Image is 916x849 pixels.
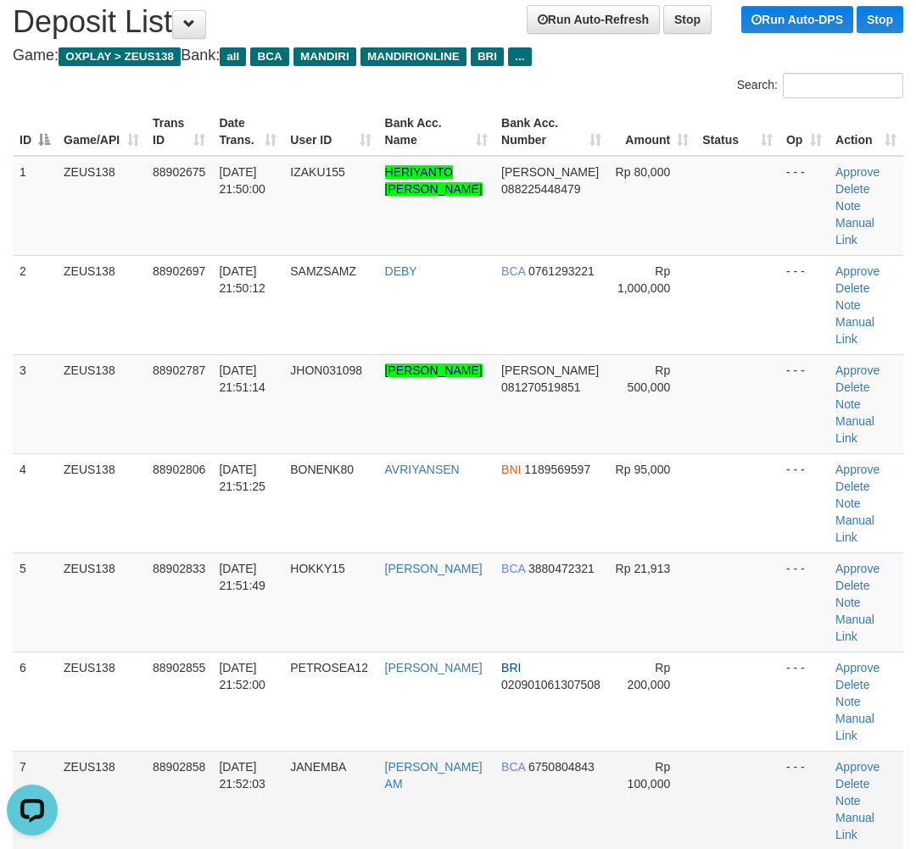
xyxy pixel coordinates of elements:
[13,108,57,156] th: ID: activate to sort column descending
[835,513,874,544] a: Manual Link
[835,298,861,312] a: Note
[59,47,181,66] span: OXPLAY > ZEUS138
[385,760,483,791] a: [PERSON_NAME] AM
[835,695,861,708] a: Note
[360,47,466,66] span: MANDIRIONLINE
[835,613,874,643] a: Manual Link
[501,562,525,575] span: BCA
[857,6,903,33] a: Stop
[835,760,880,774] a: Approve
[617,264,670,295] span: Rp 1,000,000
[501,678,600,691] span: Copy 020901061307508 to clipboard
[608,108,695,156] th: Amount: activate to sort column ascending
[283,108,377,156] th: User ID: activate to sort column ascending
[378,108,495,156] th: Bank Acc. Name: activate to sort column ascending
[501,264,525,278] span: BCA
[501,363,599,377] span: [PERSON_NAME]
[835,661,880,674] a: Approve
[628,363,671,394] span: Rp 500,000
[779,255,829,354] td: - - -
[153,760,205,774] span: 88902858
[528,264,595,278] span: Copy 0761293221 to clipboard
[57,255,146,354] td: ZEUS138
[385,264,417,278] a: DEBY
[779,652,829,751] td: - - -
[153,165,205,179] span: 88902675
[57,652,146,751] td: ZEUS138
[528,760,595,774] span: Copy 6750804843 to clipboard
[501,463,521,476] span: BNI
[219,760,265,791] span: [DATE] 21:52:03
[290,562,345,575] span: HOKKY15
[57,453,146,552] td: ZEUS138
[13,354,57,453] td: 3
[219,562,265,592] span: [DATE] 21:51:49
[290,264,356,278] span: SAMZSAMZ
[7,7,58,58] button: Open LiveChat chat widget
[835,579,869,592] a: Delete
[57,354,146,453] td: ZEUS138
[695,108,779,156] th: Status: activate to sort column ascending
[628,760,671,791] span: Rp 100,000
[779,552,829,652] td: - - -
[57,156,146,256] td: ZEUS138
[153,363,205,377] span: 88902787
[835,397,861,411] a: Note
[835,497,861,510] a: Note
[835,794,861,807] a: Note
[508,47,531,66] span: ...
[153,562,205,575] span: 88902833
[13,552,57,652] td: 5
[385,165,483,196] a: HERIYANTO [PERSON_NAME]
[153,661,205,674] span: 88902855
[835,678,869,691] a: Delete
[779,108,829,156] th: Op: activate to sort column ascending
[219,165,265,196] span: [DATE] 21:50:00
[290,363,362,377] span: JHON031098
[153,264,205,278] span: 88902697
[219,661,265,691] span: [DATE] 21:52:00
[220,47,246,66] span: all
[835,380,869,394] a: Delete
[779,156,829,256] td: - - -
[501,661,521,674] span: BRI
[13,652,57,751] td: 6
[57,108,146,156] th: Game/API: activate to sort column ascending
[616,562,671,575] span: Rp 21,913
[219,264,265,295] span: [DATE] 21:50:12
[835,165,880,179] a: Approve
[293,47,356,66] span: MANDIRI
[835,777,869,791] a: Delete
[835,562,880,575] a: Approve
[146,108,212,156] th: Trans ID: activate to sort column ascending
[779,453,829,552] td: - - -
[13,453,57,552] td: 4
[13,5,903,39] h1: Deposit List
[501,380,580,394] span: Copy 081270519851 to clipboard
[835,480,869,493] a: Delete
[835,363,880,377] a: Approve
[835,199,861,213] a: Note
[153,463,205,476] span: 88902806
[835,315,874,346] a: Manual Link
[616,463,671,476] span: Rp 95,000
[741,6,853,33] a: Run Auto-DPS
[835,811,874,841] a: Manual Link
[528,562,595,575] span: Copy 3880472321 to clipboard
[737,73,903,98] label: Search:
[219,463,265,493] span: [DATE] 21:51:25
[835,463,880,476] a: Approve
[290,661,368,674] span: PETROSEA12
[290,463,354,476] span: BONENK80
[385,363,483,377] a: [PERSON_NAME]
[783,73,903,98] input: Search:
[501,760,525,774] span: BCA
[290,760,346,774] span: JANEMBA
[663,5,712,34] a: Stop
[835,712,874,742] a: Manual Link
[616,165,671,179] span: Rp 80,000
[385,661,483,674] a: [PERSON_NAME]
[835,216,874,247] a: Manual Link
[524,463,590,476] span: Copy 1189569597 to clipboard
[250,47,288,66] span: BCA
